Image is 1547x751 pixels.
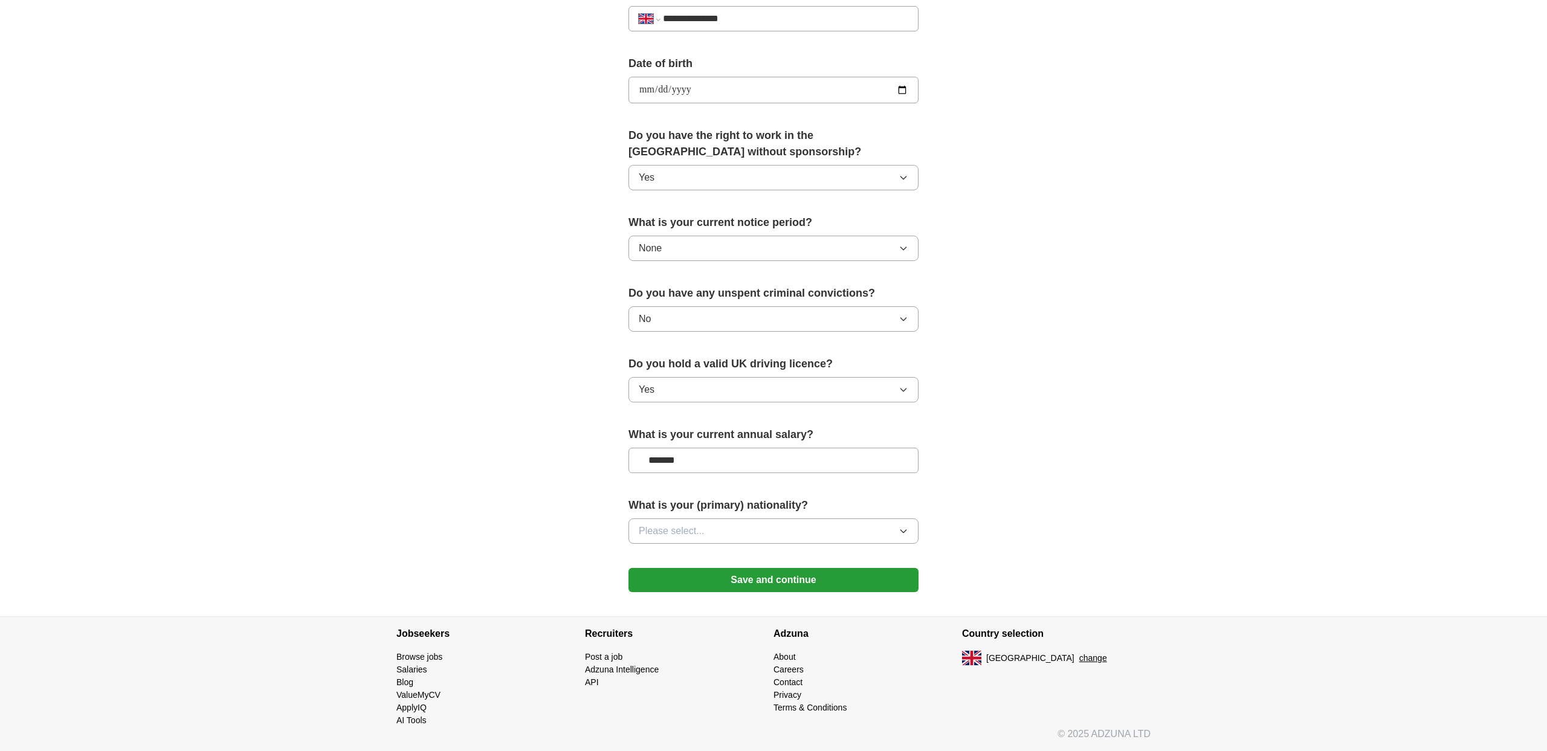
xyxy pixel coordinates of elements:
button: None [628,236,919,261]
button: Please select... [628,518,919,544]
button: No [628,306,919,332]
a: Browse jobs [396,652,442,662]
label: Do you have the right to work in the [GEOGRAPHIC_DATA] without sponsorship? [628,127,919,160]
div: © 2025 ADZUNA LTD [387,727,1160,751]
a: Adzuna Intelligence [585,665,659,674]
a: ApplyIQ [396,703,427,712]
img: UK flag [962,651,981,665]
a: Terms & Conditions [773,703,847,712]
label: What is your current notice period? [628,214,919,231]
a: Privacy [773,690,801,700]
a: ValueMyCV [396,690,441,700]
span: Please select... [639,524,705,538]
button: Yes [628,165,919,190]
span: None [639,241,662,256]
a: Contact [773,677,803,687]
a: Careers [773,665,804,674]
a: Salaries [396,665,427,674]
span: Yes [639,382,654,397]
a: About [773,652,796,662]
a: AI Tools [396,715,427,725]
span: [GEOGRAPHIC_DATA] [986,652,1074,665]
span: Yes [639,170,654,185]
h4: Country selection [962,617,1151,651]
a: API [585,677,599,687]
button: Save and continue [628,568,919,592]
label: What is your current annual salary? [628,427,919,443]
span: No [639,312,651,326]
a: Blog [396,677,413,687]
label: What is your (primary) nationality? [628,497,919,514]
button: Yes [628,377,919,402]
a: Post a job [585,652,622,662]
button: change [1079,652,1107,665]
label: Date of birth [628,56,919,72]
label: Do you hold a valid UK driving licence? [628,356,919,372]
label: Do you have any unspent criminal convictions? [628,285,919,301]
